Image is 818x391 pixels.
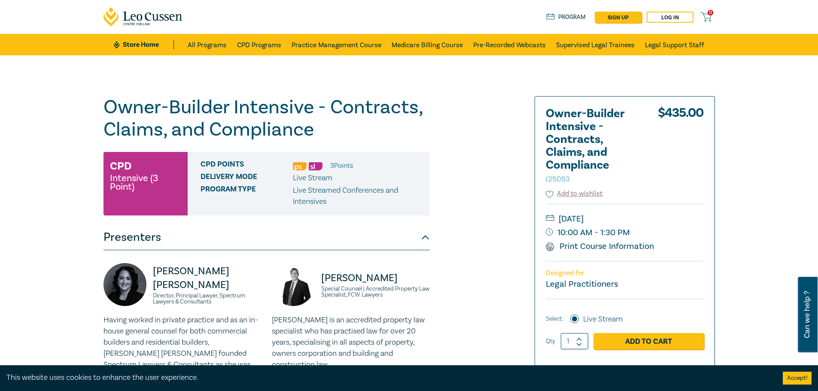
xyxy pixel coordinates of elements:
img: https://s3.ap-southeast-2.amazonaws.com/leo-cussen-store-production-content/Contacts/David%20McKe... [272,263,315,306]
p: Having worked in private practice and as an in-house general counsel for both commercial builders... [103,315,262,382]
h3: CPD [110,158,131,174]
p: [PERSON_NAME] [PERSON_NAME] [153,264,262,292]
a: Supervised Legal Trainees [556,34,635,55]
p: [PERSON_NAME] [321,271,430,285]
a: Store Home [114,40,173,49]
small: Director, Principal Lawyer, Spectrum Lawyers & Consultants [153,293,262,305]
a: Pre-Recorded Webcasts [473,34,546,55]
small: Legal Practitioners [546,279,618,290]
a: Print Course Information [546,241,654,252]
label: Live Stream [583,314,623,325]
span: Can we help ? [803,282,811,347]
a: Log in [647,12,693,23]
span: Delivery Mode [201,173,293,184]
a: Program [546,12,586,22]
label: Qty [546,336,555,346]
p: Designed for [546,269,704,277]
a: Add to Cart [593,333,704,349]
button: Presenters [103,224,430,250]
small: [DATE] [546,212,704,226]
img: Substantive Law [309,162,322,170]
a: CPD Programs [237,34,281,55]
img: Professional Skills [293,162,307,170]
small: I25053 [546,174,570,184]
span: 0 [708,10,713,15]
small: Intensive (3 Point) [110,174,181,191]
h1: Owner-Builder Intensive - Contracts, Claims, and Compliance [103,96,430,141]
small: 10:00 AM - 1:30 PM [546,226,704,239]
a: Medicare Billing Course [392,34,463,55]
li: 3 Point s [330,160,353,171]
a: Practice Management Course [292,34,381,55]
span: Live Stream [293,173,332,183]
a: sign up [595,12,642,23]
h2: Owner-Builder Intensive - Contracts, Claims, and Compliance [546,107,640,185]
button: Accept cookies [783,372,812,385]
span: CPD Points [201,160,293,171]
a: All Programs [188,34,227,55]
span: Select: [546,314,563,324]
small: Special Counsel | Accredited Property Law Specialist, FCW Lawyers [321,286,430,298]
p: [PERSON_NAME] is an accredited property law specialist who has practised law for over 20 years, s... [272,315,430,370]
input: 1 [561,333,588,349]
p: Live Streamed Conferences and Intensives [293,185,423,207]
div: $ 435.00 [658,107,704,189]
img: https://s3.ap-southeast-2.amazonaws.com/leo-cussen-store-production-content/Contacts/Donna%20Abu-... [103,263,146,306]
a: Legal Support Staff [645,34,704,55]
span: Program type [201,185,293,207]
button: Add to wishlist [546,189,603,199]
div: This website uses cookies to enhance the user experience. [6,372,770,383]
